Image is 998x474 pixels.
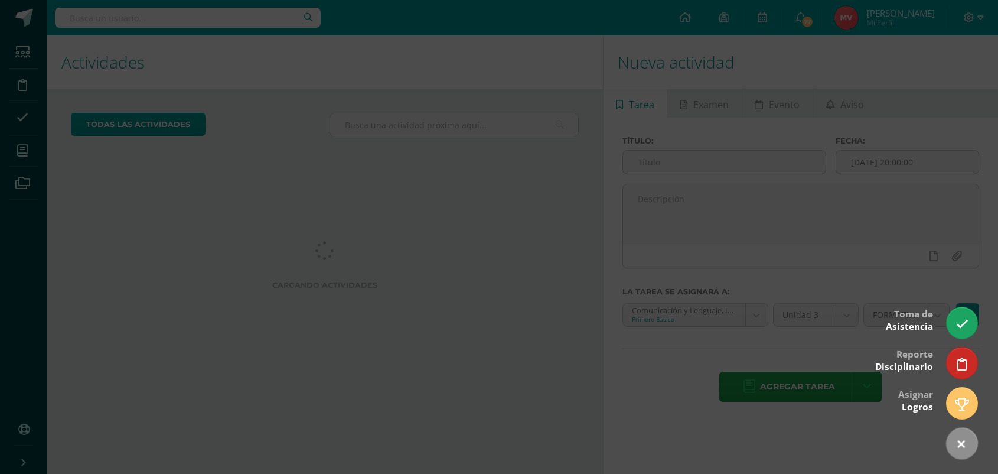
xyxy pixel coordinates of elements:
[875,361,933,373] span: Disciplinario
[898,381,933,419] div: Asignar
[875,340,933,379] div: Reporte
[902,401,933,413] span: Logros
[886,300,933,339] div: Toma de
[886,320,933,333] span: Asistencia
